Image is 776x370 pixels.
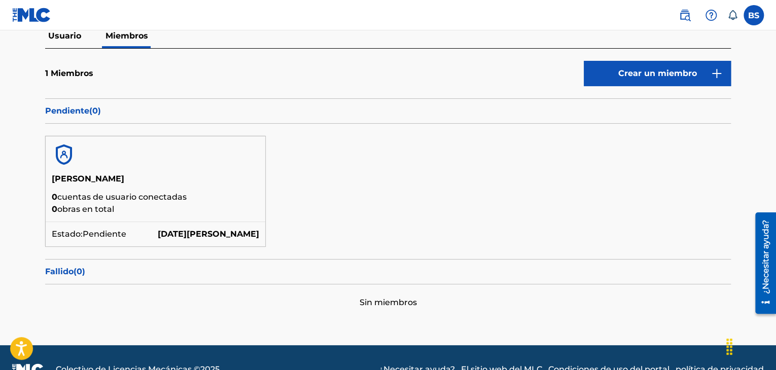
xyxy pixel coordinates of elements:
[744,5,764,25] div: Menú de usuario
[105,31,148,41] font: Miembros
[77,267,82,276] font: 0
[52,204,57,214] font: 0
[51,68,93,78] font: Miembros
[679,9,691,21] img: buscar
[675,5,695,25] a: Búsqueda pública
[748,209,776,318] iframe: Centro de recursos
[57,192,187,202] font: cuentas de usuario conectadas
[618,68,697,78] font: Crear un miembro
[12,8,51,22] img: Logotipo del MLC
[52,229,83,239] font: Estado:
[45,68,48,78] font: 1
[701,5,721,25] div: Ayuda
[74,267,77,276] font: (
[89,106,92,116] font: (
[727,10,737,20] div: Notificaciones
[711,67,723,80] img: 9d2ae6d4665cec9f34b9.svg
[52,192,57,202] font: 0
[584,61,731,86] a: Crear un miembro
[98,106,101,116] font: )
[83,229,126,239] font: Pendiente
[57,204,114,214] font: obras en total
[48,31,81,41] font: Usuario
[721,331,737,362] div: Arrastrar
[52,174,124,183] font: [PERSON_NAME]
[158,229,259,239] font: [DATE][PERSON_NAME]
[45,267,74,276] font: Fallido
[705,9,717,21] img: ayuda
[82,267,85,276] font: )
[45,106,89,116] font: Pendiente
[92,106,98,116] font: 0
[52,142,76,167] img: cuenta
[725,321,776,370] iframe: Widget de chat
[359,298,416,307] font: Sin miembros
